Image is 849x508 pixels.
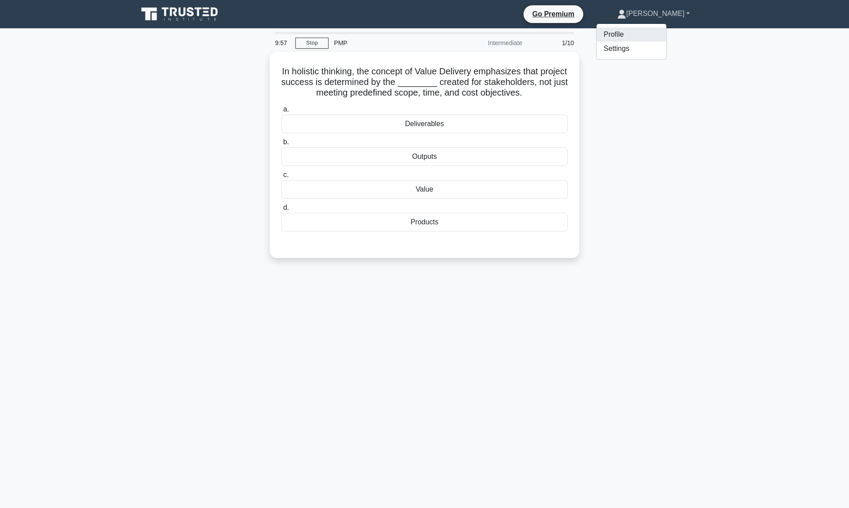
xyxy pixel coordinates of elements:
[280,66,569,99] h5: In holistic thinking, the concept of Value Delivery emphasizes that project success is determined...
[596,23,667,60] ul: [PERSON_NAME]
[329,34,450,52] div: PMP
[596,5,711,23] a: [PERSON_NAME]
[281,180,568,199] div: Value
[281,213,568,231] div: Products
[450,34,528,52] div: Intermediate
[283,138,289,146] span: b.
[295,38,329,49] a: Stop
[283,204,289,211] span: d.
[270,34,295,52] div: 9:57
[597,27,666,42] a: Profile
[281,147,568,166] div: Outputs
[528,34,579,52] div: 1/10
[283,171,288,178] span: c.
[597,42,666,56] a: Settings
[527,8,580,19] a: Go Premium
[281,115,568,133] div: Deliverables
[283,105,289,113] span: a.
